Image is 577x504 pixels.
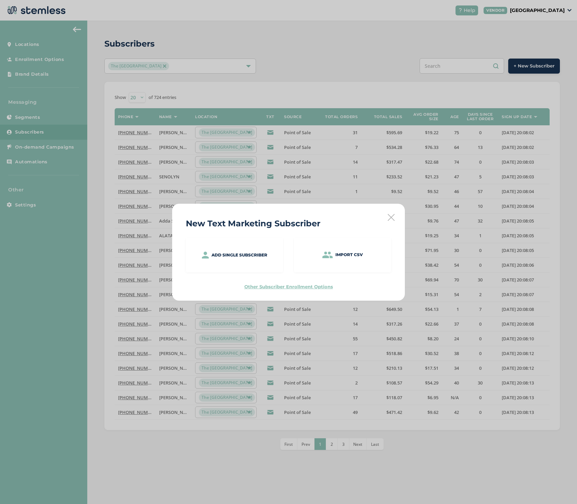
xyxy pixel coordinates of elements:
[186,217,320,230] h2: New Text Marketing Subscriber
[322,252,333,258] img: icon-people-8ccbccc7.svg
[335,252,363,258] p: Import CSV
[211,252,267,258] p: Add single subscriber
[202,252,209,259] img: icon-person-4bab5b8d.svg
[543,471,577,504] iframe: Chat Widget
[244,284,333,289] label: Other Subscriber Enrollment Options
